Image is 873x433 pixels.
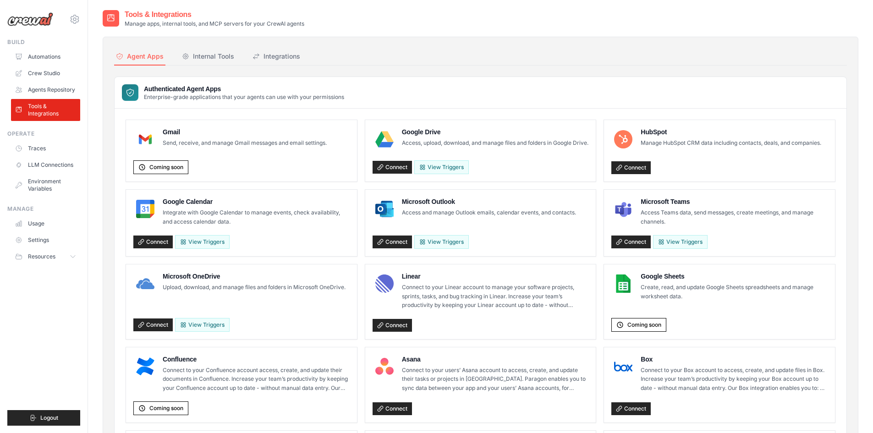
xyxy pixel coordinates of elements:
p: Access Teams data, send messages, create meetings, and manage channels. [641,208,828,226]
p: Connect to your Linear account to manage your software projects, sprints, tasks, and bug tracking... [402,283,589,310]
p: Connect to your Confluence account access, create, and update their documents in Confluence. Incr... [163,366,350,393]
img: HubSpot Logo [614,130,632,148]
img: Confluence Logo [136,357,154,376]
img: Microsoft Outlook Logo [375,200,394,218]
a: Connect [133,236,173,248]
span: Logout [40,414,58,422]
button: Resources [11,249,80,264]
: View Triggers [653,235,708,249]
h4: Confluence [163,355,350,364]
img: Linear Logo [375,274,394,293]
: View Triggers [414,235,469,249]
span: Coming soon [627,321,661,329]
p: Integrate with Google Calendar to manage events, check availability, and access calendar data. [163,208,350,226]
button: Logout [7,410,80,426]
img: Gmail Logo [136,130,154,148]
: View Triggers [175,318,230,332]
img: Box Logo [614,357,632,376]
div: Agent Apps [116,52,164,61]
span: Coming soon [149,164,183,171]
div: Internal Tools [182,52,234,61]
a: Usage [11,216,80,231]
a: Connect [373,402,412,415]
a: Tools & Integrations [11,99,80,121]
img: Logo [7,12,53,26]
a: Automations [11,49,80,64]
h4: Asana [402,355,589,364]
p: Manage apps, internal tools, and MCP servers for your CrewAI agents [125,20,304,27]
img: Asana Logo [375,357,394,376]
div: Integrations [253,52,300,61]
p: Access and manage Outlook emails, calendar events, and contacts. [402,208,576,217]
h4: Linear [402,272,589,281]
img: Microsoft OneDrive Logo [136,274,154,293]
h4: Google Sheets [641,272,828,281]
h4: Box [641,355,828,364]
div: Operate [7,130,80,137]
p: Create, read, and update Google Sheets spreadsheets and manage worksheet data. [641,283,828,301]
h4: Microsoft OneDrive [163,272,346,281]
img: Google Drive Logo [375,130,394,148]
h4: HubSpot [641,127,821,137]
button: Internal Tools [180,48,236,66]
button: Integrations [251,48,302,66]
a: Crew Studio [11,66,80,81]
a: Connect [373,161,412,174]
p: Enterprise-grade applications that your agents can use with your permissions [144,93,344,101]
a: Connect [611,236,651,248]
p: Manage HubSpot CRM data including contacts, deals, and companies. [641,138,821,148]
a: Environment Variables [11,174,80,196]
a: LLM Connections [11,158,80,172]
h2: Tools & Integrations [125,9,304,20]
a: Connect [373,236,412,248]
p: Connect to your users’ Asana account to access, create, and update their tasks or projects in [GE... [402,366,589,393]
img: Google Calendar Logo [136,200,154,218]
a: Traces [11,141,80,156]
a: Agents Repository [11,82,80,97]
h4: Google Calendar [163,197,350,206]
h4: Microsoft Teams [641,197,828,206]
p: Upload, download, and manage files and folders in Microsoft OneDrive. [163,283,346,292]
a: Connect [611,402,651,415]
p: Send, receive, and manage Gmail messages and email settings. [163,138,327,148]
p: Connect to your Box account to access, create, and update files in Box. Increase your team’s prod... [641,366,828,393]
button: View Triggers [175,235,230,249]
div: Manage [7,205,80,213]
p: Access, upload, download, and manage files and folders in Google Drive. [402,138,588,148]
h4: Gmail [163,127,327,137]
span: Coming soon [149,405,183,412]
button: Agent Apps [114,48,165,66]
a: Settings [11,233,80,247]
img: Microsoft Teams Logo [614,200,632,218]
a: Connect [373,319,412,332]
img: Google Sheets Logo [614,274,632,293]
a: Connect [611,161,651,174]
h4: Google Drive [402,127,588,137]
span: Resources [28,253,55,260]
h3: Authenticated Agent Apps [144,84,344,93]
div: Build [7,38,80,46]
h4: Microsoft Outlook [402,197,576,206]
: View Triggers [414,160,469,174]
a: Connect [133,318,173,331]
